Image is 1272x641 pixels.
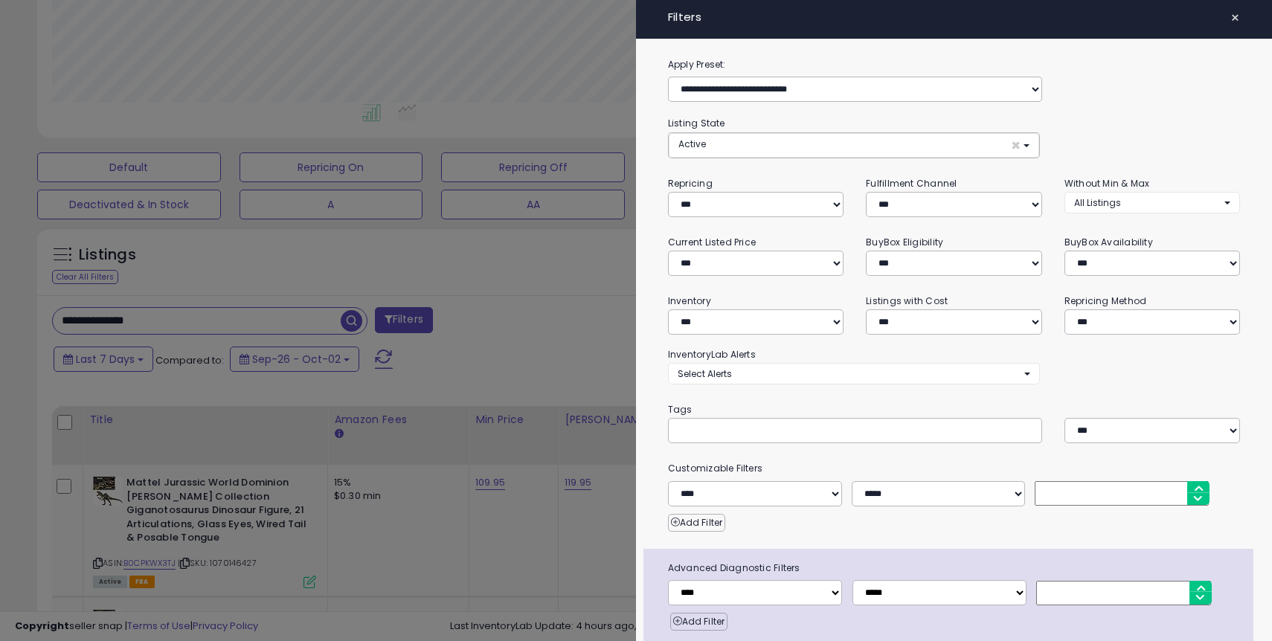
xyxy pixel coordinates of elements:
[1064,177,1150,190] small: Without Min & Max
[1224,7,1246,28] button: ×
[1064,294,1147,307] small: Repricing Method
[668,11,1241,24] h4: Filters
[866,236,943,248] small: BuyBox Eligibility
[1064,236,1153,248] small: BuyBox Availability
[668,117,725,129] small: Listing State
[668,348,756,361] small: InventoryLab Alerts
[668,177,713,190] small: Repricing
[1064,192,1240,213] button: All Listings
[866,177,957,190] small: Fulfillment Channel
[657,402,1252,418] small: Tags
[657,560,1254,576] span: Advanced Diagnostic Filters
[1011,138,1021,153] span: ×
[1074,196,1121,209] span: All Listings
[668,514,725,532] button: Add Filter
[866,294,948,307] small: Listings with Cost
[668,363,1040,384] button: Select Alerts
[668,236,756,248] small: Current Listed Price
[668,294,711,307] small: Inventory
[669,133,1039,158] button: Active ×
[670,613,727,631] button: Add Filter
[678,367,732,380] span: Select Alerts
[657,57,1252,73] label: Apply Preset:
[657,460,1252,477] small: Customizable Filters
[1230,7,1240,28] span: ×
[678,138,706,150] span: Active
